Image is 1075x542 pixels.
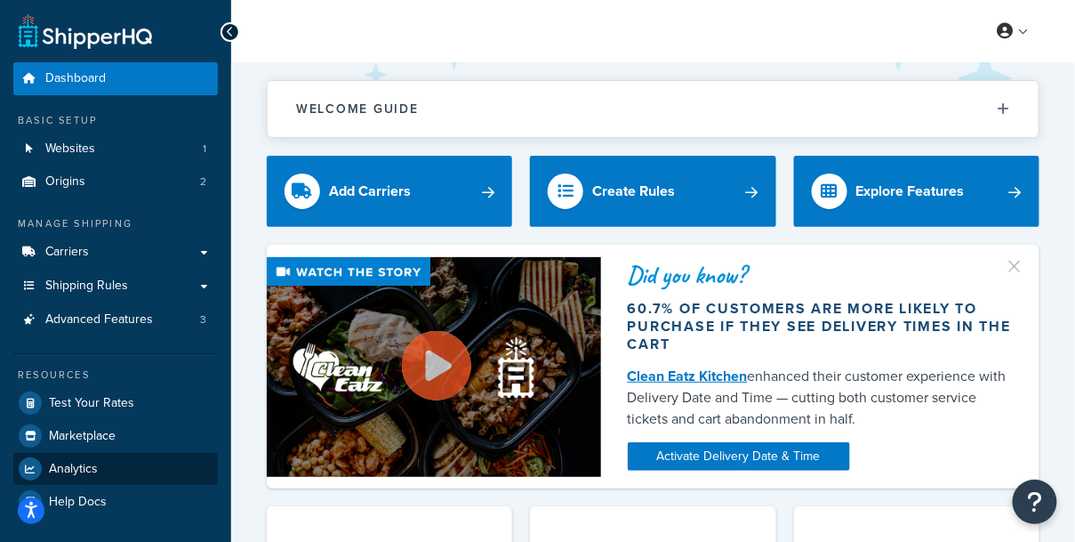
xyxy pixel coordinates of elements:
h2: Welcome Guide [296,102,419,116]
button: Open Resource Center [1013,480,1057,524]
span: Dashboard [45,71,106,86]
a: Test Your Rates [13,387,218,419]
div: Did you know? [628,263,1013,287]
span: 2 [200,174,206,190]
a: Add Carriers [267,156,512,227]
div: Manage Shipping [13,216,218,231]
a: Websites1 [13,133,218,166]
div: 60.7% of customers are more likely to purchase if they see delivery times in the cart [628,300,1013,353]
a: Activate Delivery Date & Time [628,442,850,471]
span: Help Docs [49,495,107,510]
a: Advanced Features3 [13,303,218,336]
span: Marketplace [49,429,116,444]
div: Create Rules [592,179,675,204]
a: Carriers [13,236,218,269]
a: Clean Eatz Kitchen [628,366,748,386]
span: Advanced Features [45,312,153,328]
a: Analytics [13,453,218,485]
span: Test Your Rates [49,396,134,411]
span: 1 [203,142,206,157]
a: Marketplace [13,420,218,452]
button: Welcome Guide [268,81,1039,137]
a: Dashboard [13,62,218,95]
li: Origins [13,166,218,198]
a: Create Rules [530,156,775,227]
li: Websites [13,133,218,166]
div: Resources [13,368,218,383]
a: Explore Features [794,156,1039,227]
span: 3 [200,312,206,328]
a: Shipping Rules [13,270,218,303]
a: Help Docs [13,486,218,518]
span: Shipping Rules [45,279,128,294]
div: enhanced their customer experience with Delivery Date and Time — cutting both customer service ti... [628,366,1013,430]
img: Video thumbnail [267,257,601,478]
span: Origins [45,174,85,190]
li: Advanced Features [13,303,218,336]
div: Explore Features [856,179,965,204]
a: Origins2 [13,166,218,198]
div: Basic Setup [13,113,218,128]
div: Add Carriers [329,179,411,204]
span: Analytics [49,462,98,477]
span: Carriers [45,245,89,260]
span: Websites [45,142,95,157]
